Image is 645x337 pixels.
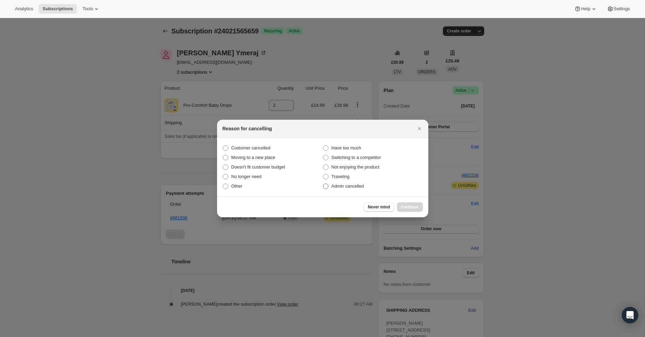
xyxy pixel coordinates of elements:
[570,4,601,14] button: Help
[332,184,364,189] span: Admin cancelled
[231,174,262,179] span: No longer need
[231,155,275,160] span: Moving to a new place
[622,307,638,323] div: Open Intercom Messenger
[231,164,285,170] span: Doesn't fit customer budget
[415,124,424,133] button: Close
[231,184,243,189] span: Other
[614,6,630,12] span: Settings
[82,6,93,12] span: Tools
[332,164,380,170] span: Not enjoying the product
[222,125,272,132] h2: Reason for cancelling
[368,204,390,210] span: Never mind
[581,6,590,12] span: Help
[15,6,33,12] span: Analytics
[332,145,361,150] span: Have too much
[11,4,37,14] button: Analytics
[43,6,73,12] span: Subscriptions
[603,4,634,14] button: Settings
[364,202,394,212] button: Never mind
[332,174,350,179] span: Traveling
[231,145,271,150] span: Customer cancelled
[78,4,104,14] button: Tools
[39,4,77,14] button: Subscriptions
[332,155,381,160] span: Switching to a competitor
